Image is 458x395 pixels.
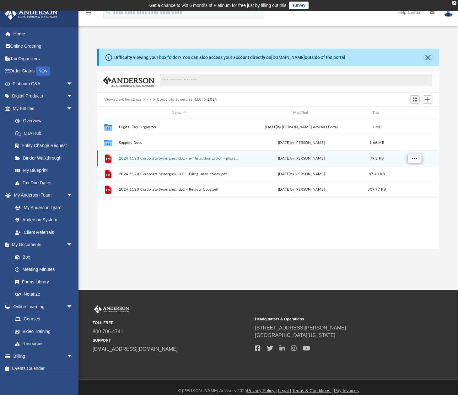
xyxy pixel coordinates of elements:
[255,333,336,338] a: [GEOGRAPHIC_DATA][US_STATE]
[149,2,287,9] div: Get a chance to win 6 months of Platinum for free just by filling out this
[423,95,432,104] button: Add
[9,201,76,214] a: My Anderson Team
[9,276,76,288] a: Forms Library
[242,171,362,177] div: [DATE] by [PERSON_NAME]
[4,90,82,103] a: Digital Productsarrow_drop_down
[9,263,79,276] a: Meeting Minutes
[255,325,346,330] a: [STREET_ADDRESS][PERSON_NAME]
[392,110,436,116] div: id
[9,251,76,263] a: Box
[369,172,385,176] span: 87.43 KB
[4,52,82,65] a: Tax Organizers
[147,97,151,103] button: ···
[4,40,82,53] a: Online Ordering
[67,350,79,363] span: arrow_drop_down
[119,156,239,161] button: 2024 1120 Corporate Synergies, LLC - e-file authorization - please sign.pdf
[4,189,79,202] a: My Anderson Teamarrow_drop_down
[9,288,79,301] a: Notarize
[207,97,217,103] button: 2024
[9,152,82,164] a: Binder Walkthrough
[93,346,178,352] a: [EMAIL_ADDRESS][DOMAIN_NAME]
[9,313,79,325] a: Courses
[452,1,456,5] div: close
[368,188,386,191] span: 309.97 KB
[255,316,413,322] small: Headquarters & Operations
[119,125,239,129] button: Digital Tax Organizer
[9,115,82,127] a: Overview
[289,2,309,9] a: survey
[271,55,305,60] a: [DOMAIN_NAME]
[93,329,123,334] a: 800.706.4741
[9,214,79,226] a: Anderson System
[242,187,362,192] div: [DATE] by [PERSON_NAME]
[242,124,362,130] div: [DATE] by [PERSON_NAME] Advisors Portal
[157,97,202,103] button: Corporate Synergies, LLC
[444,8,453,17] img: User Pic
[410,95,420,104] button: Switch to Grid View
[9,164,79,177] a: My Blueprint
[93,338,251,343] small: SUPPORT
[93,320,251,326] small: TOLL FREE
[4,65,82,78] a: Order StatusNEW
[97,119,439,249] div: grid
[36,66,50,76] div: NEW
[85,9,92,16] i: menu
[364,110,390,116] div: Size
[67,90,79,103] span: arrow_drop_down
[78,387,458,394] div: © [PERSON_NAME] Advisors 2025
[372,125,381,129] span: 7 MB
[9,325,76,338] a: Video Training
[4,239,79,251] a: My Documentsarrow_drop_down
[104,97,141,103] button: Viewable-ClientDocs
[67,300,79,313] span: arrow_drop_down
[334,388,359,393] a: Pay Invoices
[114,54,347,61] div: Difficulty viewing your box folder? You can also access your account directly on outside of the p...
[105,8,112,15] i: search
[67,102,79,115] span: arrow_drop_down
[119,187,239,192] button: 2024 1120 Corporate Synergies, LLC - Review Copy.pdf
[370,157,384,160] span: 79.3 KB
[9,226,79,239] a: Client Referrals
[67,189,79,202] span: arrow_drop_down
[4,28,82,40] a: Home
[100,110,116,116] div: id
[370,141,385,145] span: 1.66 MB
[93,305,130,313] img: Anderson Advisors Platinum Portal
[160,75,432,87] input: Search files and folders
[407,154,422,163] button: More options
[424,53,433,62] button: Close
[4,300,79,313] a: Online Learningarrow_drop_down
[4,77,82,90] a: Platinum Q&Aarrow_drop_down
[67,239,79,251] span: arrow_drop_down
[9,127,82,140] a: CTA Hub
[242,140,362,146] div: [DATE] by [PERSON_NAME]
[67,77,79,90] span: arrow_drop_down
[9,338,79,350] a: Resources
[242,156,362,161] div: [DATE] by [PERSON_NAME]
[292,388,333,393] a: Terms & Conditions |
[119,110,239,116] div: Name
[4,362,82,375] a: Events Calendar
[278,388,291,393] a: Legal |
[4,102,82,115] a: My Entitiesarrow_drop_down
[4,350,82,362] a: Billingarrow_drop_down
[241,110,362,116] div: Modified
[3,8,60,20] img: Anderson Advisors Platinum Portal
[9,176,82,189] a: Tax Due Dates
[119,141,239,145] button: Support Docs
[9,140,82,152] a: Entity Change Request
[247,388,277,393] a: Privacy Policy |
[85,12,92,16] a: menu
[119,172,239,176] button: 2024 1120 Corporate Synergies, LLC - Filing Instructions.pdf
